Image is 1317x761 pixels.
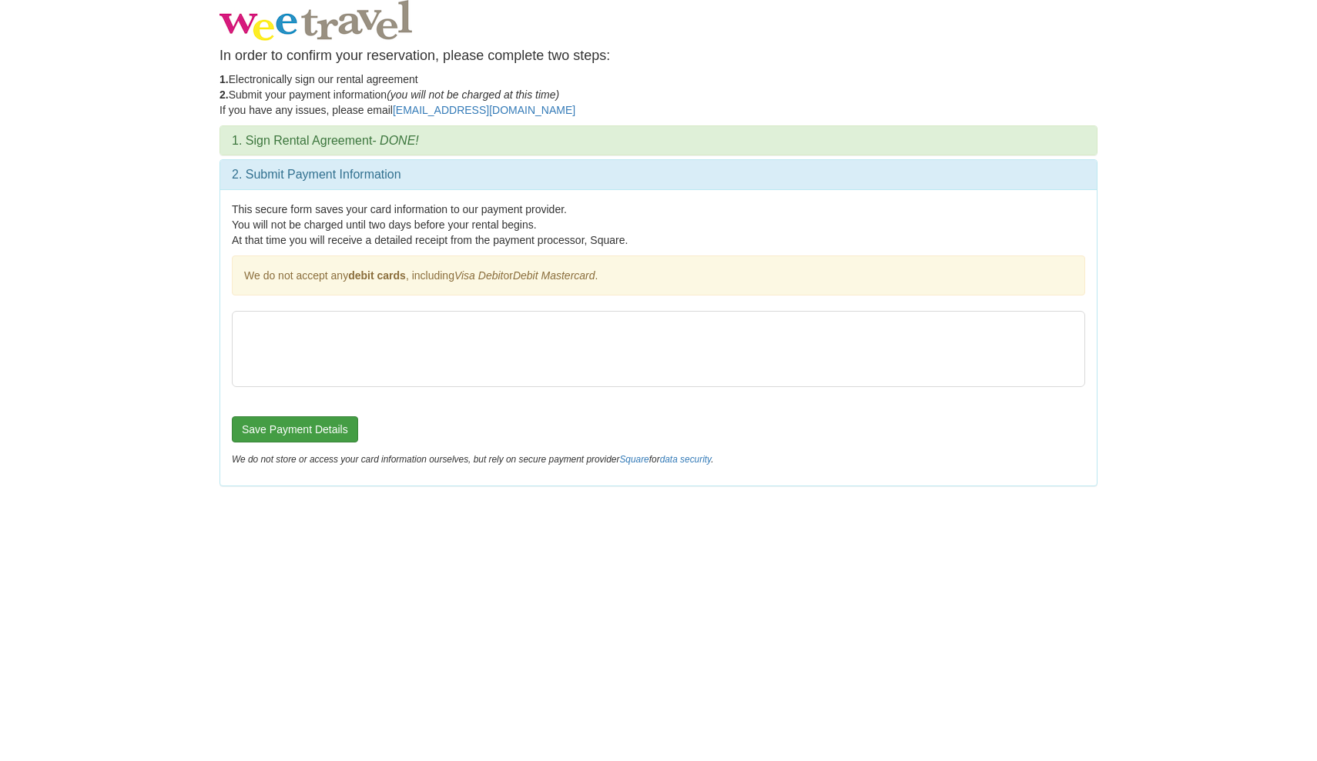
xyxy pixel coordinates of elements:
em: We do not store or access your card information ourselves, but rely on secure payment provider for . [232,454,713,465]
em: - DONE! [372,134,418,147]
a: data security [660,454,712,465]
strong: 2. [219,88,229,101]
h3: 2. Submit Payment Information [232,168,1085,182]
div: We do not accept any , including or . [232,255,1085,295]
h4: In order to confirm your reservation, please complete two steps: [219,48,1097,64]
em: Debit Mastercard [513,269,595,282]
button: Save Payment Details [232,416,358,442]
em: Visa Debit [454,269,504,282]
p: Electronically sign our rental agreement Submit your payment information If you have any issues, ... [219,72,1097,118]
em: (you will not be charged at this time) [387,88,559,101]
a: [EMAIL_ADDRESS][DOMAIN_NAME] [393,104,575,116]
a: Square [619,454,648,465]
strong: debit cards [348,269,406,282]
h3: 1. Sign Rental Agreement [232,134,1085,148]
p: This secure form saves your card information to our payment provider. You will not be charged unt... [232,202,1085,248]
iframe: Secure Credit Card Form [233,312,1084,386]
strong: 1. [219,73,229,85]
